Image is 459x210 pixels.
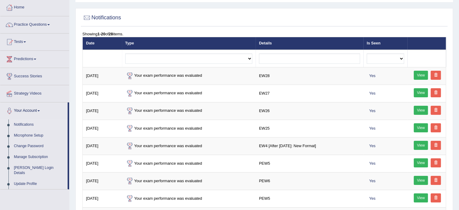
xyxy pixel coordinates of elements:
td: EW26 [256,102,363,120]
a: Is Seen [367,41,381,45]
a: View [414,71,428,80]
span: Yes [367,73,378,79]
a: Tests [0,34,69,49]
a: Microphone Setup [11,130,68,141]
a: Delete [431,106,441,115]
a: Details [259,41,272,45]
a: View [414,193,428,202]
td: Your exam performance was evaluated [122,67,256,85]
td: Your exam performance was evaluated [122,190,256,207]
a: Success Stories [0,68,69,83]
a: Delete [431,158,441,167]
td: Your exam performance was evaluated [122,137,256,155]
a: Delete [431,88,441,97]
a: Practice Questions [0,16,69,31]
span: Yes [367,195,378,202]
span: Yes [367,90,378,96]
td: Your exam performance was evaluated [122,172,256,190]
a: Update Profile [11,179,68,189]
a: View [414,141,428,150]
td: [DATE] [83,67,122,85]
td: [DATE] [83,172,122,190]
a: [PERSON_NAME] Login Details [11,163,68,179]
a: Type [125,41,134,45]
div: Showing of items. [82,31,446,37]
td: Your exam performance was evaluated [122,120,256,137]
td: PEW5 [256,190,363,207]
td: Your exam performance was evaluated [122,85,256,102]
td: EW4 [After [DATE]: New Format] [256,137,363,155]
td: EW25 [256,120,363,137]
a: View [414,158,428,167]
a: View [414,123,428,132]
a: Delete [431,141,441,150]
td: [DATE] [83,155,122,172]
span: Yes [367,143,378,149]
a: Delete [431,193,441,202]
a: Notifications [11,119,68,130]
a: Delete [431,71,441,80]
a: Delete [431,176,441,185]
td: [DATE] [83,190,122,207]
td: [DATE] [83,120,122,137]
td: PEW6 [256,172,363,190]
td: [DATE] [83,85,122,102]
b: 28 [109,32,113,36]
span: Yes [367,125,378,131]
span: Yes [367,178,378,184]
td: [DATE] [83,137,122,155]
td: Your exam performance was evaluated [122,102,256,120]
span: Yes [367,108,378,114]
span: Yes [367,160,378,166]
a: Manage Subscription [11,152,68,163]
a: Predictions [0,51,69,66]
td: EW28 [256,67,363,85]
a: Strategy Videos [0,85,69,100]
h2: Notifications [82,13,121,22]
a: View [414,88,428,97]
a: Change Password [11,141,68,152]
b: 1-20 [97,32,105,36]
a: View [414,106,428,115]
td: EW27 [256,85,363,102]
td: PEW5 [256,155,363,172]
td: Your exam performance was evaluated [122,155,256,172]
a: Your Account [0,102,68,118]
td: [DATE] [83,102,122,120]
a: Delete [431,123,441,132]
a: Date [86,41,94,45]
a: View [414,176,428,185]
